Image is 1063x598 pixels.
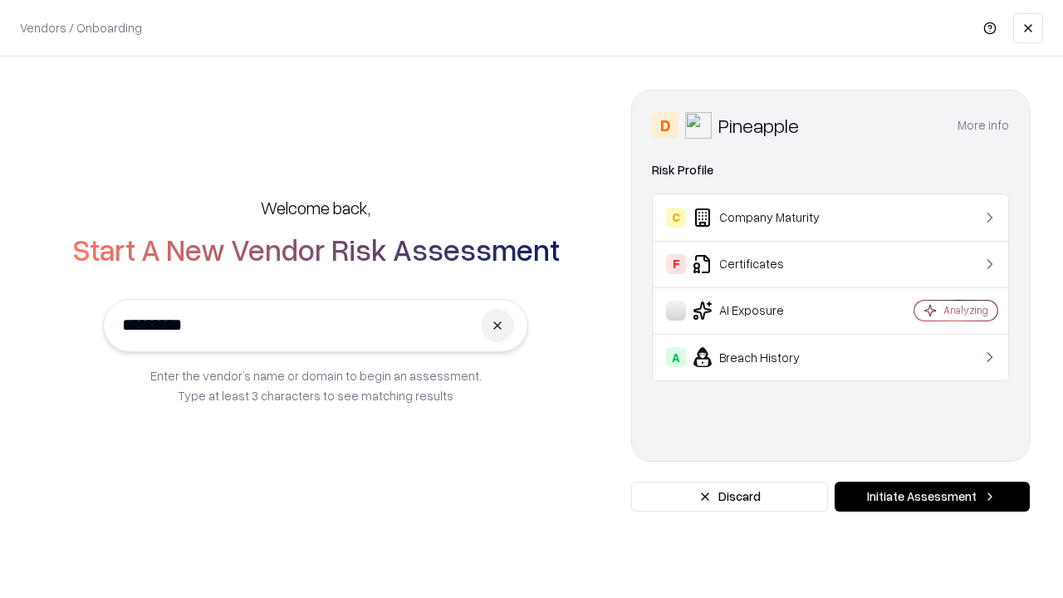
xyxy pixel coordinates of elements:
[150,365,482,405] p: Enter the vendor’s name or domain to begin an assessment. Type at least 3 characters to see match...
[72,233,560,266] h2: Start A New Vendor Risk Assessment
[718,112,799,139] div: Pineapple
[631,482,828,512] button: Discard
[666,347,686,367] div: A
[685,112,712,139] img: Pineapple
[666,301,865,321] div: AI Exposure
[652,112,678,139] div: D
[666,254,686,274] div: F
[958,110,1009,140] button: More info
[652,160,1009,180] div: Risk Profile
[943,303,988,317] div: Analyzing
[20,19,142,37] p: Vendors / Onboarding
[666,208,686,228] div: C
[666,254,865,274] div: Certificates
[666,208,865,228] div: Company Maturity
[666,347,865,367] div: Breach History
[835,482,1030,512] button: Initiate Assessment
[261,196,370,219] h5: Welcome back,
